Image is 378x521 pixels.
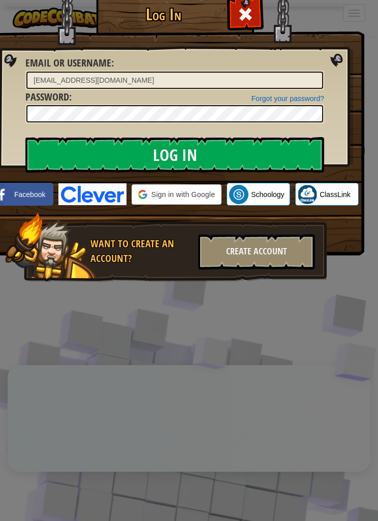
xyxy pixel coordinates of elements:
input: Log In [25,137,324,173]
div: Create Account [198,234,315,270]
a: Forgot your password? [251,94,324,103]
span: Password [25,90,69,104]
img: classlink-logo-small.png [298,185,317,204]
span: Sign in with Google [151,189,215,200]
h1: Log In [99,6,228,23]
span: Email or Username [25,56,111,70]
div: Sign in with Google [132,184,222,205]
span: Facebook [14,189,45,200]
label: : [25,56,114,71]
span: ClassLink [320,189,351,200]
img: clever-logo-blue.png [58,183,127,205]
label: : [25,90,72,105]
img: schoology.png [229,185,248,204]
div: Want to create an account? [90,237,192,266]
span: Schoology [251,189,284,200]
